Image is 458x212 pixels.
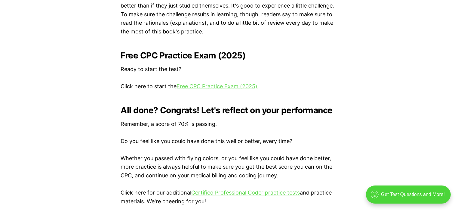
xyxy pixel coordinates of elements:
[361,182,458,212] iframe: portal-trigger
[192,189,300,196] a: Certified Professional Coder practice tests
[121,189,337,206] p: Click here for our additional and practice materials. We're cheering for you!
[121,82,337,91] p: Click here to start the .
[121,105,337,115] h2: All done? Congrats! Let's reflect on your performance
[121,120,337,129] p: Remember, a score of 70% is passing.
[177,83,258,89] a: Free CPC Practice Exam (2025)
[121,137,337,146] p: Do you feel like you could have done this well or better, every time?
[121,154,337,180] p: Whether you passed with flying colors, or you feel like you could have done better, more practice...
[121,51,337,60] h2: Free CPC Practice Exam (2025)
[121,65,337,74] p: Ready to start the test?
